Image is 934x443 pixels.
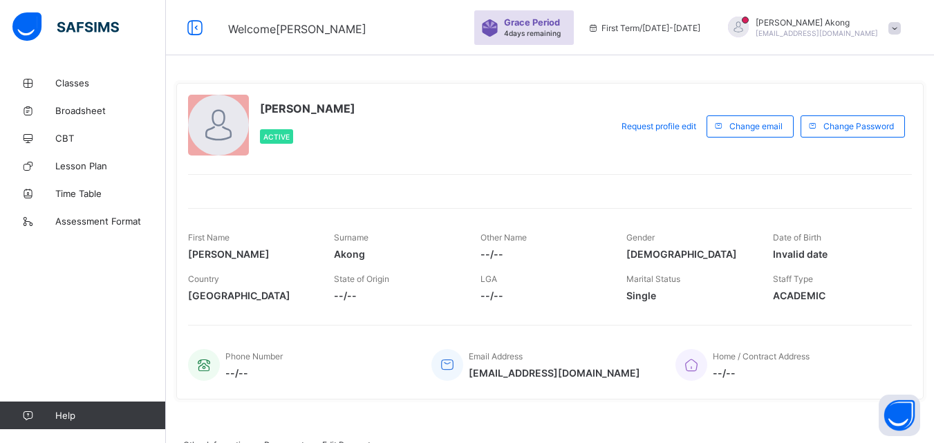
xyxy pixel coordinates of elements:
span: Other Name [480,232,527,243]
span: [EMAIL_ADDRESS][DOMAIN_NAME] [469,367,640,379]
span: --/-- [480,248,606,260]
span: [PERSON_NAME] [260,102,355,115]
span: Grace Period [504,17,560,28]
span: LGA [480,274,497,284]
span: [EMAIL_ADDRESS][DOMAIN_NAME] [756,29,878,37]
span: [PERSON_NAME] [188,248,313,260]
span: 4 days remaining [504,29,561,37]
span: Change Password [823,121,894,131]
span: Change email [729,121,783,131]
button: Open asap [879,395,920,436]
span: [PERSON_NAME] Akong [756,17,878,28]
span: Email Address [469,351,523,361]
span: ACADEMIC [773,290,898,301]
span: Marital Status [626,274,680,284]
span: Staff Type [773,274,813,284]
span: session/term information [588,23,700,33]
span: --/-- [334,290,459,301]
span: Invalid date [773,248,898,260]
span: Time Table [55,188,166,199]
span: Date of Birth [773,232,821,243]
span: Classes [55,77,166,88]
img: sticker-purple.71386a28dfed39d6af7621340158ba97.svg [481,19,498,37]
span: State of Origin [334,274,389,284]
span: Gender [626,232,655,243]
span: Single [626,290,751,301]
span: Akong [334,248,459,260]
img: safsims [12,12,119,41]
span: Country [188,274,219,284]
span: --/-- [713,367,810,379]
span: Help [55,410,165,421]
span: First Name [188,232,230,243]
span: Active [263,133,290,141]
span: Welcome [PERSON_NAME] [228,22,366,36]
span: Assessment Format [55,216,166,227]
span: --/-- [225,367,283,379]
span: [GEOGRAPHIC_DATA] [188,290,313,301]
span: Surname [334,232,368,243]
span: --/-- [480,290,606,301]
span: Phone Number [225,351,283,361]
span: Request profile edit [622,121,696,131]
span: Lesson Plan [55,160,166,171]
span: CBT [55,133,166,144]
span: [DEMOGRAPHIC_DATA] [626,248,751,260]
span: Broadsheet [55,105,166,116]
div: SimeonAkong [714,17,908,39]
span: Home / Contract Address [713,351,810,361]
